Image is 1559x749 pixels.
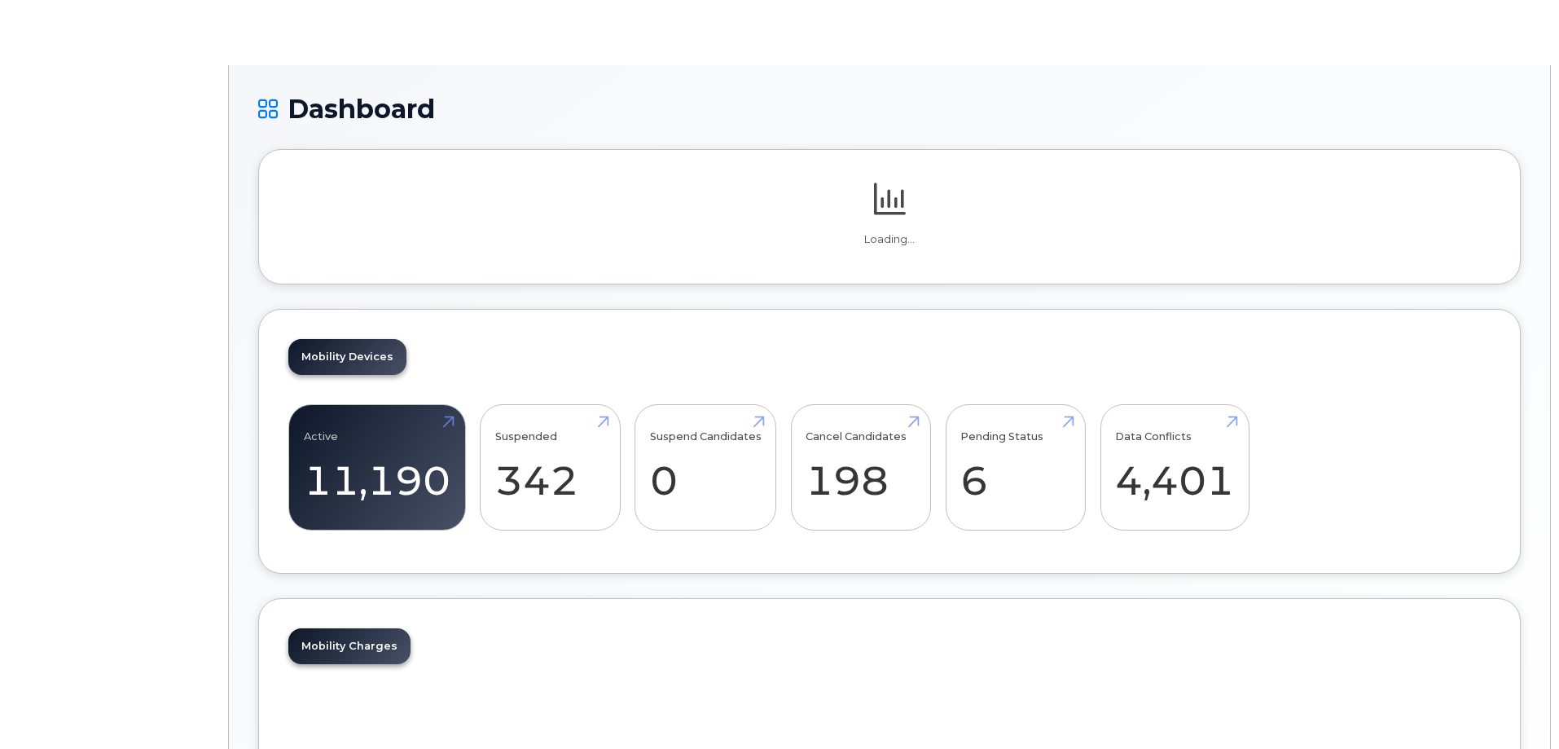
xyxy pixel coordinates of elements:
[304,414,450,522] a: Active 11,190
[960,414,1070,522] a: Pending Status 6
[1115,414,1234,522] a: Data Conflicts 4,401
[258,95,1521,123] h1: Dashboard
[495,414,605,522] a: Suspended 342
[288,339,406,375] a: Mobility Devices
[806,414,916,522] a: Cancel Candidates 198
[288,232,1491,247] p: Loading...
[650,414,762,522] a: Suspend Candidates 0
[288,628,411,664] a: Mobility Charges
